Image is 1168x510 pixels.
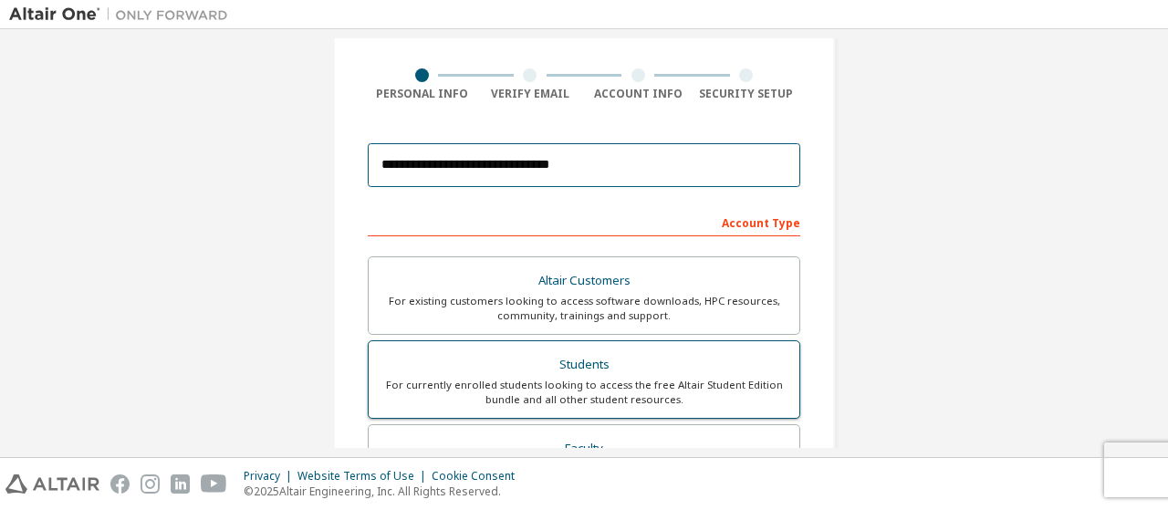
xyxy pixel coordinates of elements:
[380,378,788,407] div: For currently enrolled students looking to access the free Altair Student Edition bundle and all ...
[380,352,788,378] div: Students
[244,484,526,499] p: © 2025 Altair Engineering, Inc. All Rights Reserved.
[380,294,788,323] div: For existing customers looking to access software downloads, HPC resources, community, trainings ...
[201,474,227,494] img: youtube.svg
[693,87,801,101] div: Security Setup
[476,87,585,101] div: Verify Email
[141,474,160,494] img: instagram.svg
[9,5,237,24] img: Altair One
[432,469,526,484] div: Cookie Consent
[380,268,788,294] div: Altair Customers
[110,474,130,494] img: facebook.svg
[584,87,693,101] div: Account Info
[171,474,190,494] img: linkedin.svg
[380,436,788,462] div: Faculty
[368,87,476,101] div: Personal Info
[297,469,432,484] div: Website Terms of Use
[368,207,800,236] div: Account Type
[244,469,297,484] div: Privacy
[5,474,99,494] img: altair_logo.svg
